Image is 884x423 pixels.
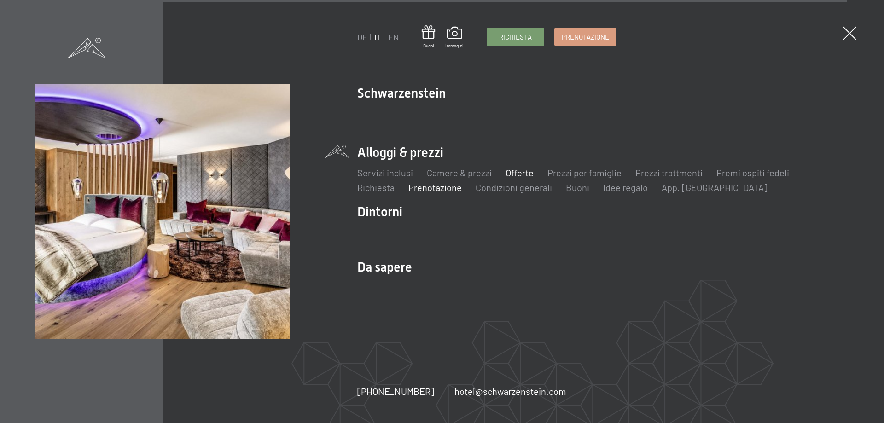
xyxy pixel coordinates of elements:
a: Buoni [566,182,589,193]
a: Prenotazione [555,28,616,46]
a: Richiesta [487,28,544,46]
a: Prezzi per famiglie [547,167,622,178]
a: Premi ospiti fedeli [716,167,789,178]
a: Prezzi trattmenti [635,167,703,178]
a: Immagini [445,27,464,49]
span: Buoni [422,42,435,49]
a: Prenotazione [408,182,462,193]
a: IT [374,32,381,42]
a: EN [388,32,399,42]
a: Condizioni generali [476,182,552,193]
a: Idee regalo [603,182,648,193]
a: Servizi inclusi [357,167,413,178]
span: Richiesta [499,32,532,42]
a: App. [GEOGRAPHIC_DATA] [662,182,768,193]
span: Prenotazione [562,32,609,42]
a: hotel@schwarzenstein.com [454,385,566,398]
a: Camere & prezzi [427,167,492,178]
a: Buoni [422,25,435,49]
a: Offerte [506,167,534,178]
a: Richiesta [357,182,395,193]
span: Immagini [445,42,464,49]
a: [PHONE_NUMBER] [357,385,434,398]
a: DE [357,32,367,42]
span: [PHONE_NUMBER] [357,386,434,397]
